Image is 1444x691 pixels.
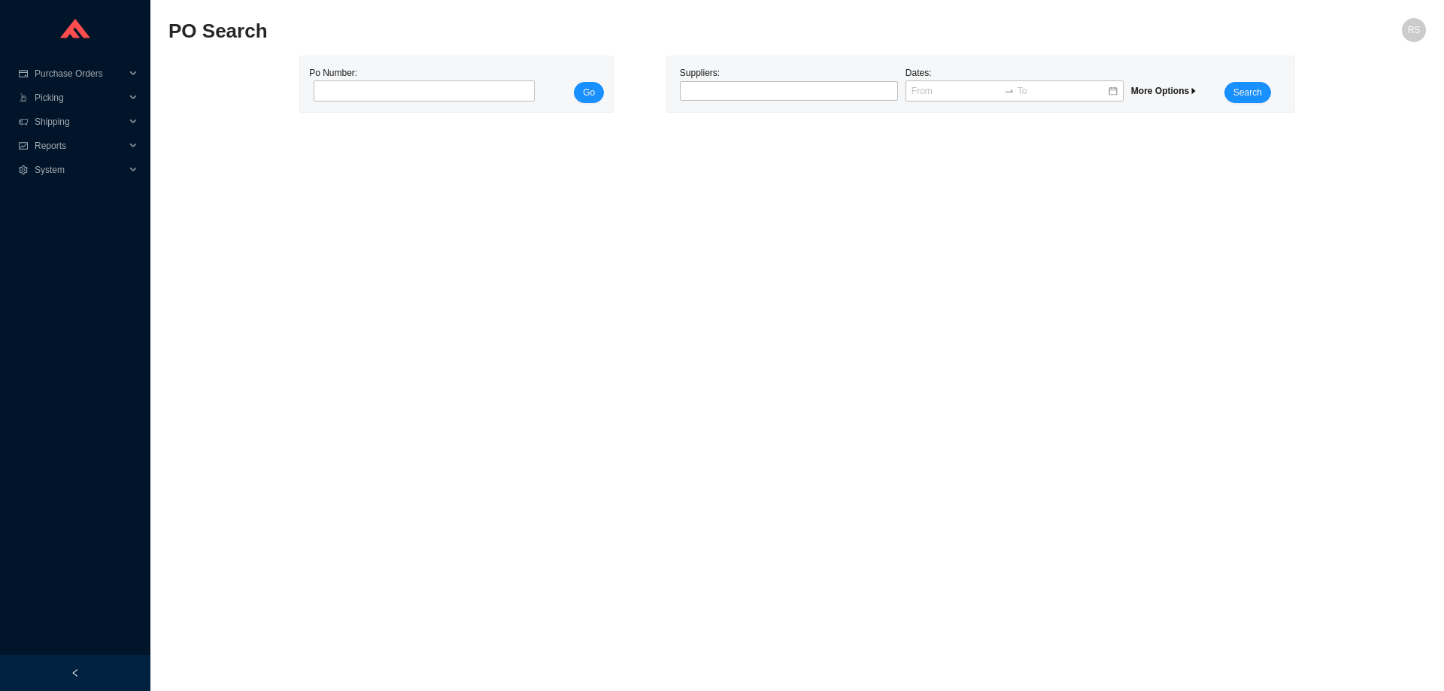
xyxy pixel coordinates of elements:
span: Search [1233,85,1262,100]
span: Picking [35,86,125,110]
button: Go [574,82,604,103]
div: Po Number: [309,65,530,103]
span: caret-right [1189,86,1198,95]
span: RS [1408,18,1421,42]
span: to [1004,86,1015,96]
span: Go [583,85,595,100]
div: Dates: [902,65,1127,103]
span: Purchase Orders [35,62,125,86]
button: Search [1224,82,1271,103]
span: More Options [1131,86,1198,96]
span: Shipping [35,110,125,134]
span: fund [18,141,29,150]
span: Reports [35,134,125,158]
h2: PO Search [168,18,1112,44]
span: System [35,158,125,182]
span: setting [18,165,29,174]
span: swap-right [1004,86,1015,96]
input: To [1018,83,1107,98]
span: credit-card [18,69,29,78]
span: left [71,668,80,677]
div: Suppliers: [676,65,902,103]
input: From [912,83,1001,98]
